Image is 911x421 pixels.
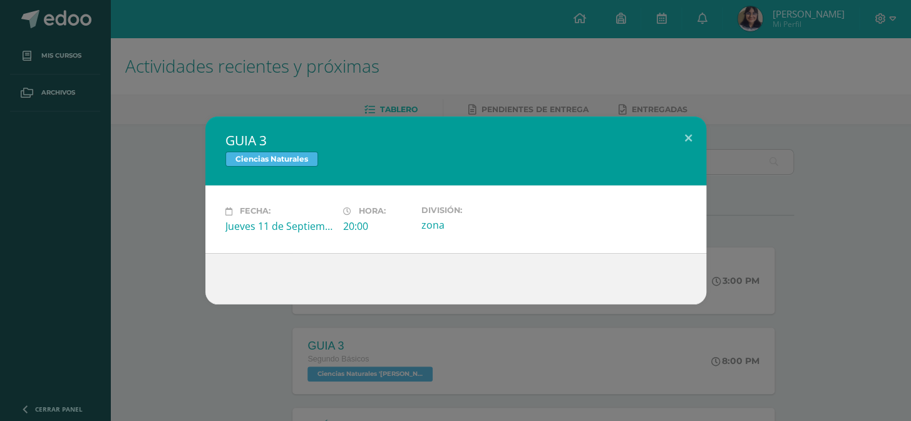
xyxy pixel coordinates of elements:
[225,219,333,233] div: Jueves 11 de Septiembre
[225,132,686,149] h2: GUIA 3
[240,207,270,216] span: Fecha:
[343,219,411,233] div: 20:00
[421,218,529,232] div: zona
[359,207,386,216] span: Hora:
[225,152,318,167] span: Ciencias Naturales
[671,117,706,159] button: Close (Esc)
[421,205,529,215] label: División:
